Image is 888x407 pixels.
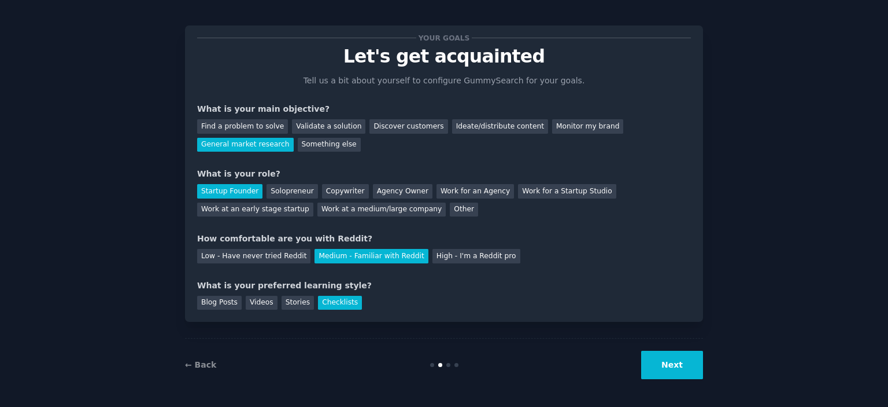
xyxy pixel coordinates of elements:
[197,203,313,217] div: Work at an early stage startup
[450,203,478,217] div: Other
[298,75,590,87] p: Tell us a bit about yourself to configure GummySearch for your goals.
[322,184,369,199] div: Copywriter
[197,103,691,115] div: What is your main objective?
[552,119,623,134] div: Monitor my brand
[197,296,242,310] div: Blog Posts
[282,296,314,310] div: Stories
[197,280,691,292] div: What is your preferred learning style?
[416,32,472,44] span: Your goals
[318,296,362,310] div: Checklists
[373,184,432,199] div: Agency Owner
[197,46,691,67] p: Let's get acquainted
[298,138,361,152] div: Something else
[452,119,548,134] div: Ideate/distribute content
[197,233,691,245] div: How comfortable are you with Reddit?
[197,119,288,134] div: Find a problem to solve
[292,119,365,134] div: Validate a solution
[317,203,446,217] div: Work at a medium/large company
[246,296,277,310] div: Videos
[197,138,294,152] div: General market research
[314,249,428,263] div: Medium - Familiar with Reddit
[197,184,262,199] div: Startup Founder
[267,184,317,199] div: Solopreneur
[197,168,691,180] div: What is your role?
[197,249,310,263] div: Low - Have never tried Reddit
[436,184,514,199] div: Work for an Agency
[641,351,703,379] button: Next
[518,184,616,199] div: Work for a Startup Studio
[369,119,447,134] div: Discover customers
[185,360,216,369] a: ← Back
[432,249,520,263] div: High - I'm a Reddit pro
